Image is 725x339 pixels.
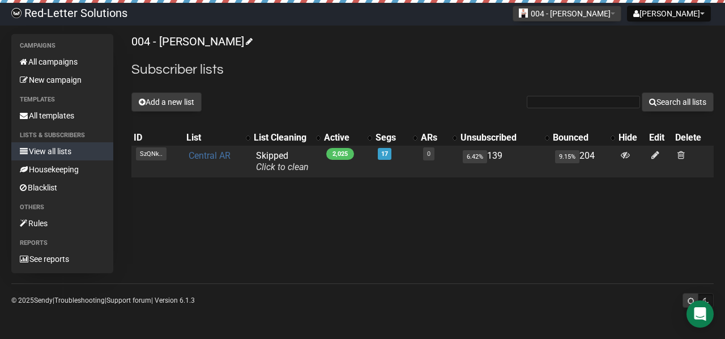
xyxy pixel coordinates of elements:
[458,130,551,146] th: Unsubscribed: No sort applied, activate to apply an ascending sort
[256,162,309,172] a: Click to clean
[324,132,362,143] div: Active
[647,130,673,146] th: Edit: No sort applied, sorting is disabled
[11,160,113,179] a: Housekeeping
[256,150,309,172] span: Skipped
[184,130,251,146] th: List: No sort applied, activate to apply an ascending sort
[131,92,202,112] button: Add a new list
[555,150,579,163] span: 9.15%
[616,130,647,146] th: Hide: No sort applied, sorting is disabled
[11,53,113,71] a: All campaigns
[131,130,184,146] th: ID: No sort applied, sorting is disabled
[381,150,388,158] a: 17
[131,35,251,48] a: 004 - [PERSON_NAME]
[11,236,113,250] li: Reports
[254,132,310,143] div: List Cleaning
[11,201,113,214] li: Others
[673,130,714,146] th: Delete: No sort applied, sorting is disabled
[322,130,373,146] th: Active: No sort applied, activate to apply an ascending sort
[619,132,645,143] div: Hide
[642,92,714,112] button: Search all lists
[186,132,240,143] div: List
[11,294,195,307] p: © 2025 | | | Version 6.1.3
[458,146,551,177] td: 139
[106,296,151,304] a: Support forum
[11,93,113,107] li: Templates
[11,39,113,53] li: Campaigns
[251,130,322,146] th: List Cleaning: No sort applied, activate to apply an ascending sort
[460,132,539,143] div: Unsubscribed
[11,250,113,268] a: See reports
[11,129,113,142] li: Lists & subscribers
[54,296,105,304] a: Troubleshooting
[11,179,113,197] a: Blacklist
[11,142,113,160] a: View all lists
[11,71,113,89] a: New campaign
[686,300,714,328] div: Open Intercom Messenger
[649,132,671,143] div: Edit
[136,147,167,160] span: SzQNk..
[376,132,407,143] div: Segs
[421,132,447,143] div: ARs
[131,60,714,80] h2: Subscriber lists
[551,146,616,177] td: 204
[419,130,458,146] th: ARs: No sort applied, activate to apply an ascending sort
[463,150,487,163] span: 6.42%
[373,130,419,146] th: Segs: No sort applied, activate to apply an ascending sort
[553,132,604,143] div: Bounced
[326,148,354,160] span: 2,025
[675,132,711,143] div: Delete
[427,150,430,158] a: 0
[11,8,22,18] img: 983279c4004ba0864fc8a668c650e103
[11,214,113,232] a: Rules
[134,132,182,143] div: ID
[551,130,616,146] th: Bounced: No sort applied, activate to apply an ascending sort
[627,6,711,22] button: [PERSON_NAME]
[513,6,621,22] button: 004 - [PERSON_NAME]
[519,9,528,18] img: 119.jpg
[189,150,231,161] a: Central AR
[11,107,113,125] a: All templates
[34,296,53,304] a: Sendy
